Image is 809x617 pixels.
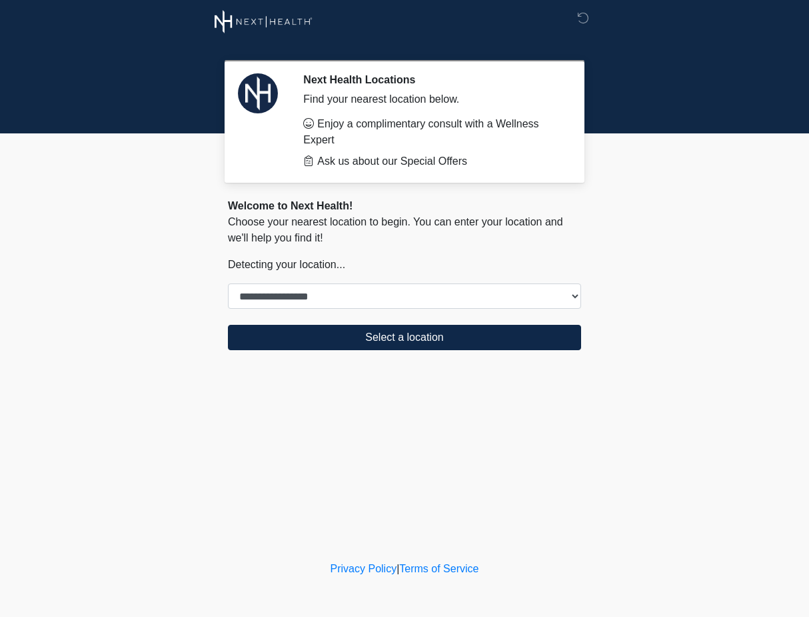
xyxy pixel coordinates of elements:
a: Terms of Service [399,563,478,574]
h2: Next Health Locations [303,73,561,86]
a: | [397,563,399,574]
div: Find your nearest location below. [303,91,561,107]
span: Detecting your location... [228,259,345,270]
img: Agent Avatar [238,73,278,113]
div: Welcome to Next Health! [228,198,581,214]
a: Privacy Policy [331,563,397,574]
li: Ask us about our Special Offers [303,153,561,169]
button: Select a location [228,325,581,350]
img: Next Health Wellness Logo [215,10,313,33]
span: Choose your nearest location to begin. You can enter your location and we'll help you find it! [228,216,563,243]
li: Enjoy a complimentary consult with a Wellness Expert [303,116,561,148]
